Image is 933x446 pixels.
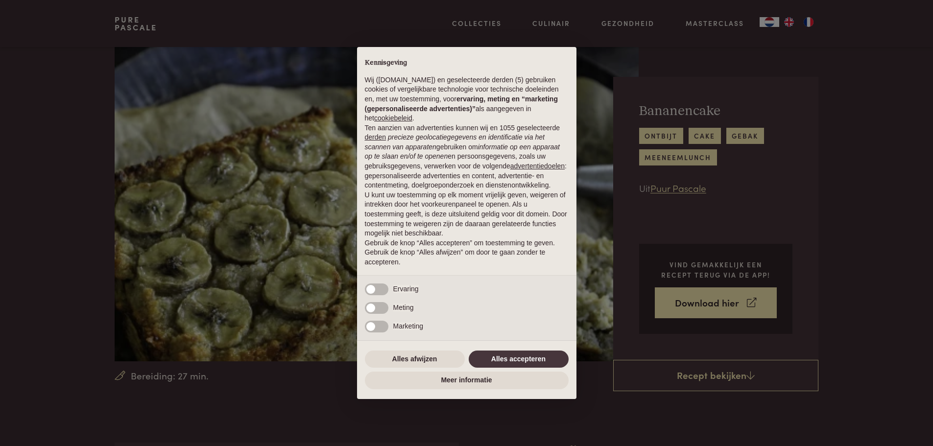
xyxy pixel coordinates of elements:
span: Meting [393,304,414,311]
button: Meer informatie [365,372,569,389]
button: Alles afwijzen [365,351,465,368]
p: Ten aanzien van advertenties kunnen wij en 1055 geselecteerde gebruiken om en persoonsgegevens, z... [365,123,569,190]
strong: ervaring, meting en “marketing (gepersonaliseerde advertenties)” [365,95,558,113]
p: Wij ([DOMAIN_NAME]) en geselecteerde derden (5) gebruiken cookies of vergelijkbare technologie vo... [365,75,569,123]
button: advertentiedoelen [510,162,565,171]
button: derden [365,133,386,142]
button: Alles accepteren [469,351,569,368]
em: informatie op een apparaat op te slaan en/of te openen [365,143,560,161]
h2: Kennisgeving [365,59,569,68]
a: cookiebeleid [374,114,412,122]
span: Marketing [393,322,423,330]
p: U kunt uw toestemming op elk moment vrijelijk geven, weigeren of intrekken door het voorkeurenpan... [365,190,569,238]
em: precieze geolocatiegegevens en identificatie via het scannen van apparaten [365,133,545,151]
p: Gebruik de knop “Alles accepteren” om toestemming te geven. Gebruik de knop “Alles afwijzen” om d... [365,238,569,267]
span: Ervaring [393,285,419,293]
